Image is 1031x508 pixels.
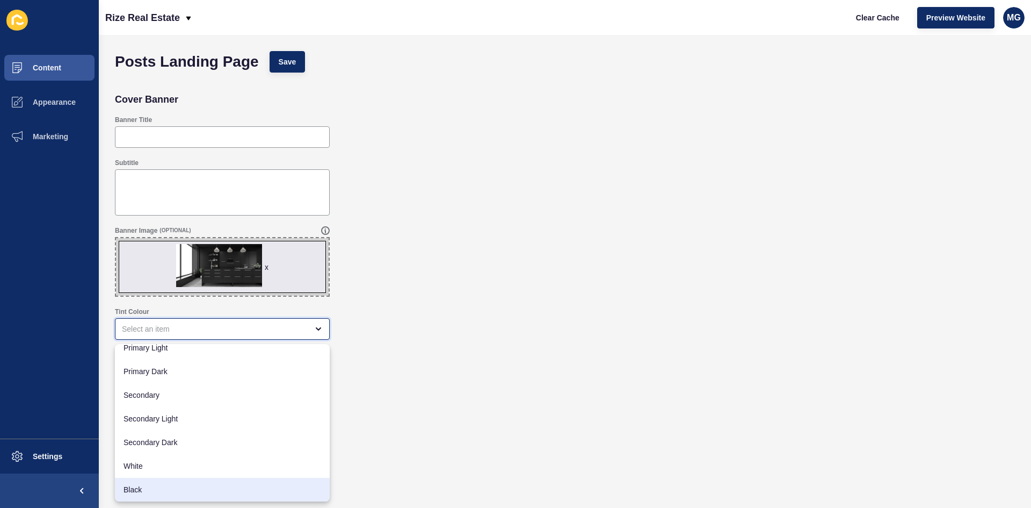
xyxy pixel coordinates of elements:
[856,12,899,23] span: Clear Cache
[917,7,994,28] button: Preview Website
[847,7,909,28] button: Clear Cache
[115,56,259,67] h1: Posts Landing Page
[115,159,139,167] label: Subtitle
[270,51,306,73] button: Save
[1007,12,1021,23] span: MG
[159,227,191,234] span: (OPTIONAL)
[124,413,321,424] span: Secondary Light
[115,116,152,124] label: Banner Title
[265,262,268,273] div: x
[124,484,321,495] span: Black
[115,94,178,105] h2: Cover Banner
[124,437,321,448] span: Secondary Dark
[115,307,149,316] label: Tint Colour
[115,318,330,340] div: close menu
[124,390,321,400] span: Secondary
[124,461,321,471] span: White
[124,366,321,377] span: Primary Dark
[279,56,296,67] span: Save
[115,226,157,235] label: Banner Image
[926,12,985,23] span: Preview Website
[105,4,180,31] p: Rize Real Estate
[124,342,321,353] span: Primary Light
